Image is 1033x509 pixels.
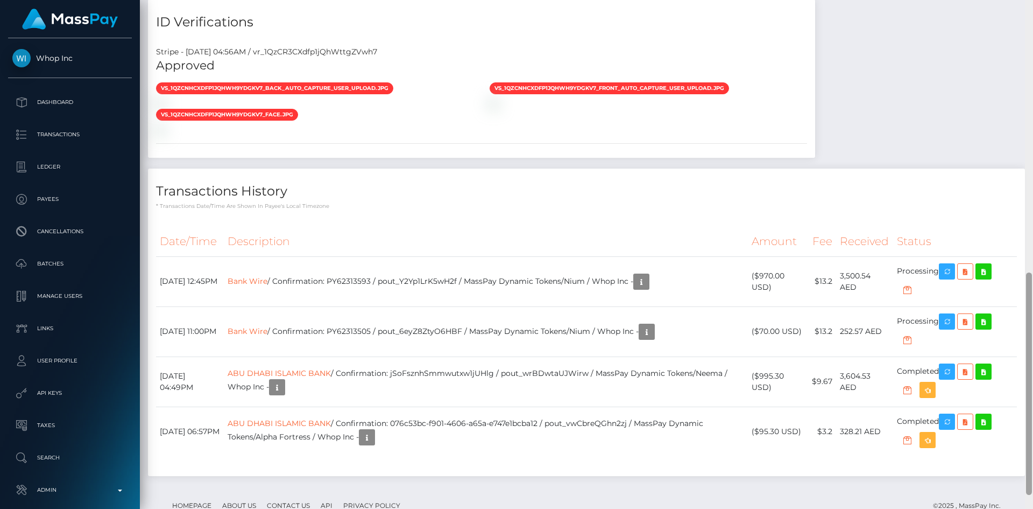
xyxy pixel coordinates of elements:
img: Whop Inc [12,49,31,67]
a: Batches [8,250,132,277]
p: Transactions [12,127,128,143]
a: User Profile [8,347,132,374]
th: Received [836,227,893,256]
td: ($995.30 USD) [748,357,808,407]
img: vr_1QzCR3CXdfp1jQhWttgZVwh7file_1QzCQ2CXdfp1jQhWocSKMPc8 [156,99,165,108]
th: Status [893,227,1017,256]
span: vs_1QzCNHCXdfp1jQhWh9ydGkv7_front_auto_capture_user_upload.jpg [490,82,729,94]
h4: Transactions History [156,182,1017,201]
p: Taxes [12,417,128,434]
p: User Profile [12,353,128,369]
td: / Confirmation: jSoFsznhSmmwutxw1jUHlg / pout_wrBDwtaUJWirw / MassPay Dynamic Tokens/Neema / Whop... [224,357,748,407]
td: $9.67 [808,357,836,407]
td: [DATE] 11:00PM [156,306,224,357]
a: Bank Wire [228,326,267,336]
h4: ID Verifications [156,13,807,32]
td: $13.2 [808,256,836,306]
th: Amount [748,227,808,256]
p: Payees [12,191,128,207]
a: ABU DHABI ISLAMIC BANK [228,419,331,428]
p: Dashboard [12,94,128,110]
td: 252.57 AED [836,306,893,357]
img: vr_1QzCR3CXdfp1jQhWttgZVwh7file_1QzCQwCXdfp1jQhWZZgbABEu [156,125,165,134]
td: $13.2 [808,306,836,357]
a: Taxes [8,412,132,439]
a: Ledger [8,154,132,180]
span: Whop Inc [8,53,132,63]
td: / Confirmation: 076c53bc-f901-4606-a65a-e747e1bcba12 / pout_vwCbreQGhn2zj / MassPay Dynamic Token... [224,407,748,457]
span: vs_1QzCNHCXdfp1jQhWh9ydGkv7_face.jpg [156,109,298,121]
td: ($95.30 USD) [748,407,808,457]
p: Cancellations [12,224,128,240]
a: Search [8,444,132,471]
td: [DATE] 06:57PM [156,407,224,457]
a: Payees [8,186,132,213]
th: Fee [808,227,836,256]
h5: Approved [156,58,807,74]
td: Completed [893,357,1017,407]
div: Stripe - [DATE] 04:56AM / vr_1QzCR3CXdfp1jQhWttgZVwh7 [148,46,815,58]
a: Links [8,315,132,342]
td: [DATE] 04:49PM [156,357,224,407]
td: Completed [893,407,1017,457]
td: ($70.00 USD) [748,306,808,357]
td: 328.21 AED [836,407,893,457]
th: Description [224,227,748,256]
td: / Confirmation: PY62313593 / pout_Y2Yp1LrK5wH2f / MassPay Dynamic Tokens/Nium / Whop Inc - [224,256,748,306]
p: Links [12,320,128,337]
img: vr_1QzCR3CXdfp1jQhWttgZVwh7file_1QzCPgCXdfp1jQhWKZBCZrAG [490,99,498,108]
td: Processing [893,256,1017,306]
p: Manage Users [12,288,128,304]
a: Manage Users [8,283,132,310]
p: Admin [12,482,128,498]
td: [DATE] 12:45PM [156,256,224,306]
td: $3.2 [808,407,836,457]
p: Ledger [12,159,128,175]
a: Cancellations [8,218,132,245]
td: ($970.00 USD) [748,256,808,306]
th: Date/Time [156,227,224,256]
a: Dashboard [8,89,132,116]
p: Search [12,450,128,466]
p: Batches [12,256,128,272]
span: vs_1QzCNHCXdfp1jQhWh9ydGkv7_back_auto_capture_user_upload.jpg [156,82,393,94]
td: 3,604.53 AED [836,357,893,407]
td: 3,500.54 AED [836,256,893,306]
a: API Keys [8,380,132,407]
a: Admin [8,477,132,504]
p: API Keys [12,385,128,401]
p: * Transactions date/time are shown in payee's local timezone [156,202,1017,210]
td: / Confirmation: PY62313505 / pout_6eyZ8ZtyO6HBF / MassPay Dynamic Tokens/Nium / Whop Inc - [224,306,748,357]
a: Transactions [8,121,132,148]
a: Bank Wire [228,276,267,285]
td: Processing [893,306,1017,357]
a: ABU DHABI ISLAMIC BANK [228,368,331,378]
img: MassPay Logo [22,9,118,30]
